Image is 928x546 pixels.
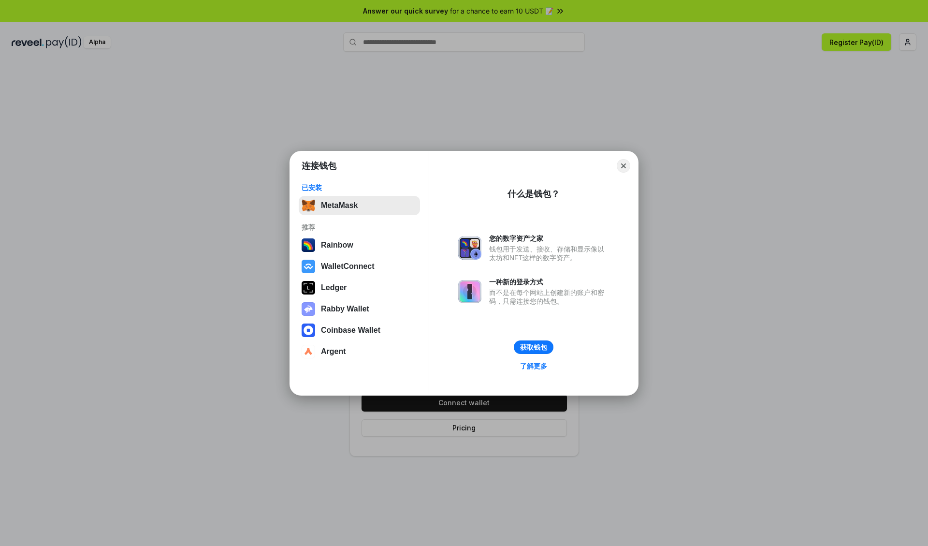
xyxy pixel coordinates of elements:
[299,321,420,340] button: Coinbase Wallet
[321,262,375,271] div: WalletConnect
[321,241,353,250] div: Rainbow
[507,188,560,200] div: 什么是钱包？
[302,281,315,295] img: svg+xml,%3Csvg%20xmlns%3D%22http%3A%2F%2Fwww.w3.org%2F2000%2Fsvg%22%20width%3D%2228%22%20height%3...
[321,283,347,292] div: Ledger
[302,160,336,172] h1: 连接钱包
[458,236,481,260] img: svg+xml,%3Csvg%20xmlns%3D%22http%3A%2F%2Fwww.w3.org%2F2000%2Fsvg%22%20fill%3D%22none%22%20viewBox...
[489,278,609,286] div: 一种新的登录方式
[520,343,547,352] div: 获取钱包
[302,260,315,273] img: svg+xml,%3Csvg%20width%3D%2228%22%20height%3D%2228%22%20viewBox%3D%220%200%2028%2028%22%20fill%3D...
[299,299,420,319] button: Rabby Wallet
[489,245,609,262] div: 钱包用于发送、接收、存储和显示像以太坊和NFT这样的数字资产。
[302,324,315,337] img: svg+xml,%3Csvg%20width%3D%2228%22%20height%3D%2228%22%20viewBox%3D%220%200%2028%2028%22%20fill%3D...
[302,302,315,316] img: svg+xml,%3Csvg%20xmlns%3D%22http%3A%2F%2Fwww.w3.org%2F2000%2Fsvg%22%20fill%3D%22none%22%20viewBox...
[617,159,630,173] button: Close
[489,288,609,306] div: 而不是在每个网站上创建新的账户和密码，只需连接您的钱包。
[302,223,417,232] div: 推荐
[321,347,346,356] div: Argent
[299,278,420,297] button: Ledger
[321,326,380,335] div: Coinbase Wallet
[514,360,553,372] a: 了解更多
[302,183,417,192] div: 已安装
[302,238,315,252] img: svg+xml,%3Csvg%20width%3D%22120%22%20height%3D%22120%22%20viewBox%3D%220%200%20120%20120%22%20fil...
[299,257,420,276] button: WalletConnect
[520,362,547,370] div: 了解更多
[321,201,358,210] div: MetaMask
[514,340,553,354] button: 获取钱包
[299,342,420,361] button: Argent
[458,280,481,303] img: svg+xml,%3Csvg%20xmlns%3D%22http%3A%2F%2Fwww.w3.org%2F2000%2Fsvg%22%20fill%3D%22none%22%20viewBox...
[299,236,420,255] button: Rainbow
[299,196,420,215] button: MetaMask
[489,234,609,243] div: 您的数字资产之家
[302,345,315,358] img: svg+xml,%3Csvg%20width%3D%2228%22%20height%3D%2228%22%20viewBox%3D%220%200%2028%2028%22%20fill%3D...
[321,305,369,313] div: Rabby Wallet
[302,199,315,212] img: svg+xml,%3Csvg%20fill%3D%22none%22%20height%3D%2233%22%20viewBox%3D%220%200%2035%2033%22%20width%...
